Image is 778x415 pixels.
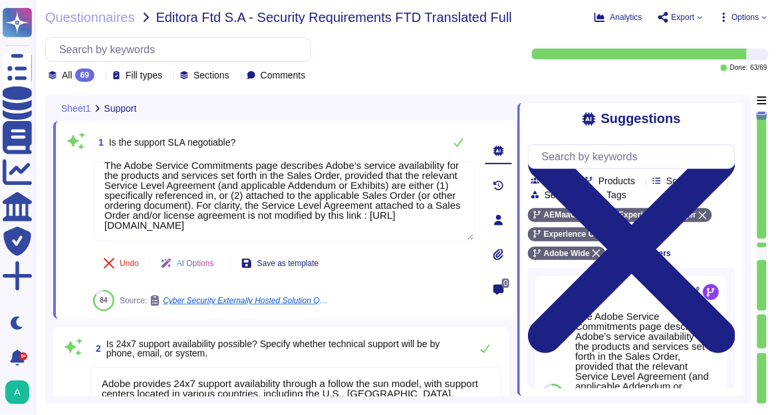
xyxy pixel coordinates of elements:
[594,12,642,23] button: Analytics
[93,138,104,147] span: 1
[261,70,306,80] span: Comments
[194,70,229,80] span: Sections
[163,297,329,305] span: Cyber Security Externally Hosted Solution Questionnaire 1
[257,259,319,267] span: Save as template
[75,69,94,82] div: 69
[120,259,139,267] span: Undo
[104,104,136,113] span: Support
[93,250,150,277] button: Undo
[502,279,509,288] span: 0
[19,352,27,360] div: 9+
[62,70,72,80] span: All
[126,70,162,80] span: Fill types
[61,104,90,113] span: Sheet1
[53,38,311,61] input: Search by keywords
[109,137,236,148] span: Is the support SLA negotiable?
[610,13,642,21] span: Analytics
[231,250,330,277] button: Save as template
[120,295,329,306] span: Source:
[45,11,135,24] span: Questionnaires
[732,13,759,21] span: Options
[5,380,29,404] img: user
[535,145,735,168] input: Search by keywords
[177,259,214,267] span: AI Options
[93,161,475,241] textarea: The Adobe Service Commitments page describes Adobe’s service availability for the products and se...
[751,65,767,71] span: 63 / 69
[3,378,39,407] button: user
[730,65,748,71] span: Done:
[90,344,101,353] span: 2
[106,339,440,358] span: Is 24x7 support availability possible? Specify whether technical support will be by phone, email,...
[672,13,695,21] span: Export
[100,297,107,304] span: 84
[156,11,513,24] span: Editora Ftd S.A - Security Requirements FTD Translated Full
